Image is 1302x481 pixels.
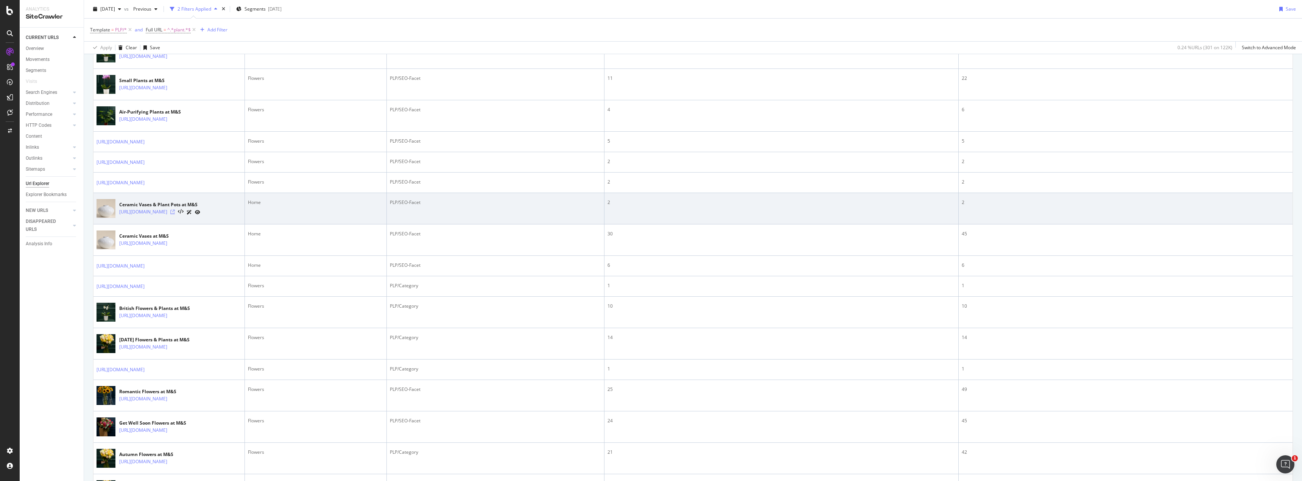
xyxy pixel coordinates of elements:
a: Search Engines [26,89,71,97]
img: main image [97,446,115,471]
img: main image [97,228,115,252]
div: PLP/Category [390,303,601,310]
div: PLP/SEO-Facet [390,106,601,113]
div: PLP/SEO-Facet [390,199,601,206]
div: 45 [962,417,1290,424]
div: PLP/SEO-Facet [390,230,601,237]
div: Flowers [248,386,383,393]
img: main image [97,196,115,221]
img: main image [97,415,115,439]
a: URL Inspection [195,208,200,216]
div: PLP/SEO-Facet [390,262,601,269]
div: 10 [962,303,1290,310]
a: Visits [26,78,45,86]
div: Clear [126,44,137,51]
a: [URL][DOMAIN_NAME] [97,366,145,374]
div: Flowers [248,366,383,372]
div: 49 [962,386,1290,393]
div: Get Well Soon Flowers at M&S [119,420,200,427]
div: Flowers [248,138,383,145]
div: British Flowers & Plants at M&S [119,305,200,312]
div: PLP/SEO-Facet [390,386,601,393]
a: Segments [26,67,78,75]
a: [URL][DOMAIN_NAME] [97,159,145,166]
div: 21 [607,449,955,456]
div: 42 [962,449,1290,456]
iframe: Intercom live chat [1276,455,1294,473]
div: PLP/SEO-Facet [390,179,601,185]
div: Home [248,199,383,206]
div: Url Explorer [26,180,49,188]
button: Previous [130,3,160,15]
div: 10 [607,303,955,310]
div: PLP/SEO-Facet [390,158,601,165]
div: Flowers [248,75,383,82]
div: Air-Purifying Plants at M&S [119,109,200,115]
div: 2 [607,199,955,206]
a: Inlinks [26,143,71,151]
button: Segments[DATE] [233,3,285,15]
div: HTTP Codes [26,121,51,129]
img: main image [97,104,115,128]
div: Explorer Bookmarks [26,191,67,199]
span: 2025 Aug. 23rd [100,6,115,12]
div: Sitemaps [26,165,45,173]
div: 2 [607,179,955,185]
div: Romantic Flowers at M&S [119,388,200,395]
a: [URL][DOMAIN_NAME] [119,53,167,60]
div: 2 Filters Applied [178,6,211,12]
div: 1 [962,366,1290,372]
div: Flowers [248,282,383,289]
div: PLP/SEO-Facet [390,138,601,145]
button: and [135,26,143,33]
div: 2 [962,199,1290,206]
div: NEW URLS [26,207,48,215]
div: Overview [26,45,44,53]
button: Add Filter [197,25,227,34]
a: Explorer Bookmarks [26,191,78,199]
a: Performance [26,111,71,118]
a: [URL][DOMAIN_NAME] [119,240,167,247]
div: 6 [962,106,1290,113]
span: Segments [245,6,266,12]
div: Apply [100,44,112,51]
div: Home [248,262,383,269]
span: 1 [1292,455,1298,461]
button: Clear [115,42,137,54]
a: [URL][DOMAIN_NAME] [119,343,167,351]
a: NEW URLS [26,207,71,215]
div: Flowers [248,449,383,456]
span: PLP/* [115,25,127,35]
a: AI Url Details [187,208,192,216]
div: 1 [962,282,1290,289]
a: HTTP Codes [26,121,71,129]
button: [DATE] [90,3,124,15]
div: 5 [962,138,1290,145]
div: Search Engines [26,89,57,97]
div: Small Plants at M&S [119,77,200,84]
button: Apply [90,42,112,54]
div: CURRENT URLS [26,34,59,42]
div: Flowers [248,158,383,165]
div: 30 [607,230,955,237]
div: Flowers [248,179,383,185]
div: 45 [962,230,1290,237]
div: Visits [26,78,37,86]
span: Previous [130,6,151,12]
img: main image [97,383,115,408]
div: Performance [26,111,52,118]
div: Inlinks [26,143,39,151]
img: main image [97,332,115,356]
a: [URL][DOMAIN_NAME] [119,312,167,319]
div: Autumn Flowers at M&S [119,451,200,458]
div: [DATE] Flowers & Plants at M&S [119,336,200,343]
div: PLP/Category [390,366,601,372]
div: 1 [607,366,955,372]
div: Movements [26,56,50,64]
a: DISAPPEARED URLS [26,218,71,233]
a: Outlinks [26,154,71,162]
div: 2 [607,158,955,165]
a: [URL][DOMAIN_NAME] [97,179,145,187]
div: 24 [607,417,955,424]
